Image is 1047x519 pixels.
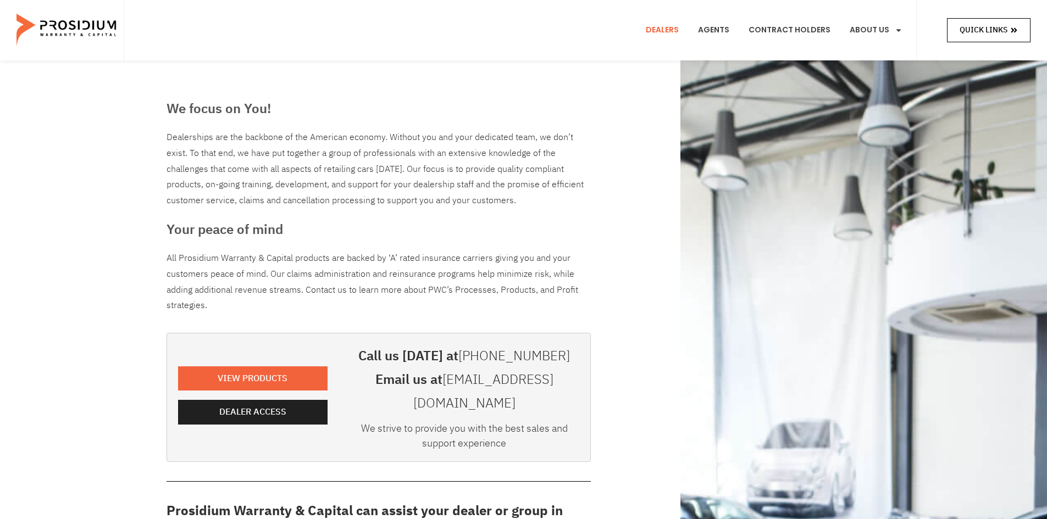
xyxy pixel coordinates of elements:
[218,371,287,387] span: View Products
[960,23,1007,37] span: Quick Links
[413,370,553,413] a: [EMAIL_ADDRESS][DOMAIN_NAME]
[841,10,911,51] a: About Us
[638,10,911,51] nav: Menu
[167,220,591,239] h3: Your peace of mind
[458,346,570,366] a: [PHONE_NUMBER]
[178,400,328,425] a: Dealer Access
[212,1,247,9] span: Last Name
[167,250,591,314] p: All Prosidium Warranty & Capital products are backed by ‘A’ rated insurance carriers giving you a...
[167,130,591,209] div: Dealerships are the backbone of the American economy. Without you and your dedicated team, we don...
[350,368,579,415] h3: Email us at
[638,10,687,51] a: Dealers
[740,10,839,51] a: Contract Holders
[690,10,738,51] a: Agents
[947,18,1031,42] a: Quick Links
[167,99,591,119] h3: We focus on You!
[219,404,286,420] span: Dealer Access
[350,344,579,368] h3: Call us [DATE] at
[350,421,579,456] div: We strive to provide you with the best sales and support experience
[178,366,328,391] a: View Products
